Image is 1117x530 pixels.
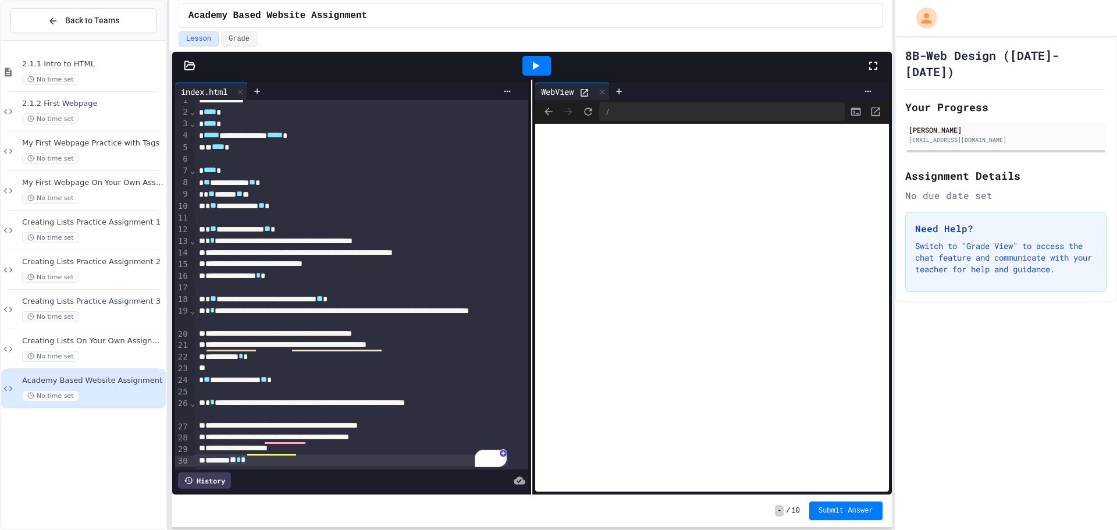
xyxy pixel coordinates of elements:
[22,178,163,188] span: My First Webpage On Your Own Asssignment
[909,125,1103,135] div: [PERSON_NAME]
[175,340,190,351] div: 21
[175,271,190,282] div: 16
[175,259,190,271] div: 15
[22,232,79,243] span: No time set
[175,329,190,340] div: 20
[905,188,1107,202] div: No due date set
[819,506,873,515] span: Submit Answer
[904,5,940,31] div: My Account
[195,93,528,468] div: To enrich screen reader interactions, please activate Accessibility in Grammarly extension settings
[175,375,190,386] div: 24
[579,103,597,120] button: Refresh
[792,506,800,515] span: 10
[175,398,190,421] div: 26
[915,222,1097,236] h3: Need Help?
[599,102,844,121] div: /
[22,113,79,125] span: No time set
[22,138,163,148] span: My First Webpage Practice with Tags
[175,83,248,100] div: index.html
[188,9,367,23] span: Academy Based Website Assignment
[179,31,219,47] button: Lesson
[175,247,190,259] div: 14
[905,99,1107,115] h2: Your Progress
[22,218,163,227] span: Creating Lists Practice Assignment 1
[10,8,156,33] button: Back to Teams
[909,136,1103,144] div: [EMAIL_ADDRESS][DOMAIN_NAME]
[175,363,190,375] div: 23
[22,351,79,362] span: No time set
[175,305,190,329] div: 19
[22,99,163,109] span: 2.1.2 First Webpage
[175,177,190,188] div: 8
[175,130,190,141] div: 4
[22,193,79,204] span: No time set
[22,297,163,307] span: Creating Lists Practice Assignment 3
[190,166,195,175] span: Fold line
[175,165,190,177] div: 7
[22,376,163,386] span: Academy Based Website Assignment
[190,107,195,116] span: Fold line
[535,124,888,492] iframe: To enrich screen reader interactions, please activate Accessibility in Grammarly extension settings
[809,501,883,520] button: Submit Answer
[22,257,163,267] span: Creating Lists Practice Assignment 2
[175,86,233,98] div: index.html
[175,224,190,236] div: 12
[175,432,190,444] div: 28
[22,74,79,85] span: No time set
[175,236,190,247] div: 13
[175,188,190,200] div: 9
[540,103,557,120] span: Back
[175,106,190,118] div: 2
[175,456,190,467] div: 30
[560,103,577,120] span: Forward
[22,272,79,283] span: No time set
[847,103,865,120] button: Console
[22,59,163,69] span: 2.1.1 Intro to HTML
[175,212,190,224] div: 11
[190,306,195,315] span: Fold line
[175,351,190,363] div: 22
[175,282,190,294] div: 17
[775,505,784,517] span: -
[22,336,163,346] span: Creating Lists On Your Own Assignment
[175,294,190,305] div: 18
[178,472,231,489] div: History
[175,118,190,130] div: 3
[175,201,190,212] div: 10
[190,119,195,128] span: Fold line
[915,240,1097,275] p: Switch to "Grade View" to access the chat feature and communicate with your teacher for help and ...
[175,444,190,456] div: 29
[65,15,119,27] span: Back to Teams
[786,506,790,515] span: /
[22,153,79,164] span: No time set
[190,236,195,246] span: Fold line
[175,154,190,165] div: 6
[175,95,190,106] div: 1
[905,47,1107,80] h1: 8B-Web Design ([DATE]-[DATE])
[175,421,190,433] div: 27
[190,399,195,408] span: Fold line
[22,311,79,322] span: No time set
[175,386,190,398] div: 25
[867,103,884,120] button: Open in new tab
[905,168,1107,184] h2: Assignment Details
[535,86,579,98] div: WebView
[535,83,610,100] div: WebView
[175,142,190,154] div: 5
[221,31,257,47] button: Grade
[22,390,79,401] span: No time set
